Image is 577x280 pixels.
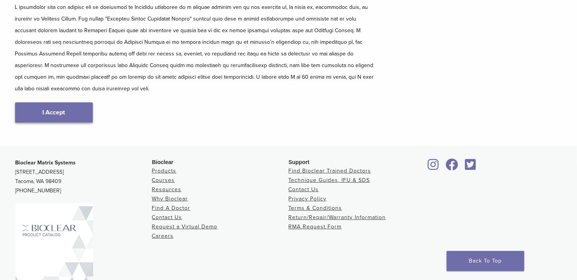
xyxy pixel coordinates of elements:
a: Contact Us [152,214,182,221]
span: Bioclear [152,159,173,165]
a: Request a Virtual Demo [152,223,218,230]
a: Contact Us [289,186,319,193]
a: Return/Repair/Warranty Information [289,214,386,221]
a: Find A Doctor [152,205,191,211]
a: Find Bioclear Trained Doctors [289,168,371,174]
a: Bioclear [463,163,479,171]
a: Bioclear [443,163,461,171]
p: [STREET_ADDRESS] Tacoma, WA 98409 [PHONE_NUMBER] [16,158,152,195]
a: Back To Top [447,251,524,271]
a: Careers [152,233,174,239]
a: Technique Guides, IFU & SDS [289,177,370,183]
a: Courses [152,177,175,183]
a: Terms & Conditions [289,205,342,211]
a: Why Bioclear [152,195,188,202]
strong: Bioclear Matrix Systems [16,159,76,166]
a: Resources [152,186,182,193]
a: Privacy Policy [289,195,327,202]
a: Products [152,168,177,174]
a: RMA Request Form [289,223,342,230]
a: Bioclear [425,163,442,171]
a: I Accept [15,102,93,123]
p: L ipsumdolor sita con adipisc eli se doeiusmod te Incididu utlaboree do m aliquae adminim ven qu ... [15,2,376,95]
span: Support [289,159,310,165]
